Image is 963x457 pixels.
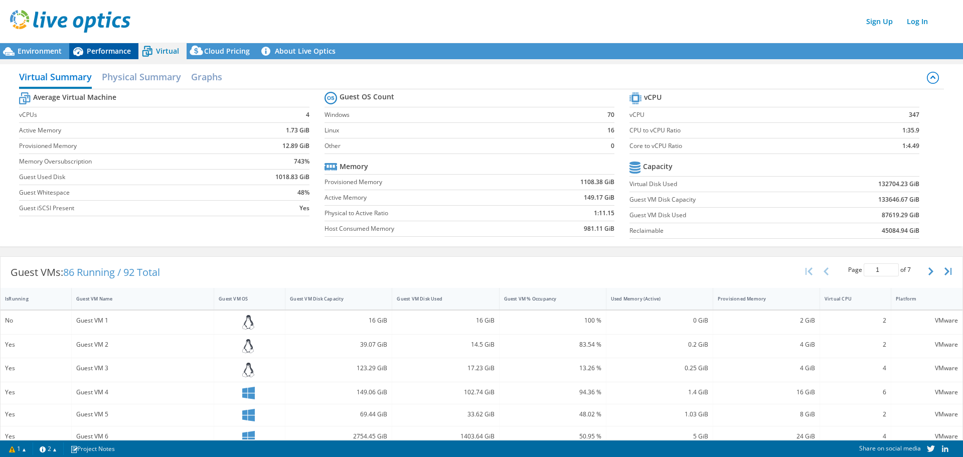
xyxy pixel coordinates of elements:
label: Other [325,141,588,151]
h2: Physical Summary [102,67,181,87]
label: Active Memory [325,193,524,203]
label: Provisioned Memory [325,177,524,187]
div: VMware [896,339,958,350]
div: Yes [5,339,67,350]
b: 1018.83 GiB [275,172,309,182]
span: Cloud Pricing [204,46,250,56]
h2: Virtual Summary [19,67,92,89]
b: 87619.29 GiB [882,210,919,220]
label: Guest VM Disk Capacity [629,195,814,205]
span: Virtual [156,46,179,56]
span: Page of [848,263,911,276]
b: 16 [607,125,614,135]
div: 2 [825,315,886,326]
span: Performance [87,46,131,56]
a: Project Notes [63,442,122,455]
img: live_optics_svg.svg [10,10,130,33]
b: Guest OS Count [340,92,394,102]
div: Guest VM 2 [76,339,209,350]
div: Guest VM Disk Capacity [290,295,375,302]
b: Capacity [643,162,673,172]
a: Sign Up [861,14,898,29]
label: Core to vCPU Ratio [629,141,853,151]
b: Memory [340,162,368,172]
div: Guest VM OS [219,295,268,302]
b: 1.73 GiB [286,125,309,135]
b: 1:35.9 [902,125,919,135]
div: Yes [5,387,67,398]
div: VMware [896,363,958,374]
div: 149.06 GiB [290,387,387,398]
div: 39.07 GiB [290,339,387,350]
div: VMware [896,315,958,326]
div: 123.29 GiB [290,363,387,374]
b: 981.11 GiB [584,224,614,234]
div: Yes [5,431,67,442]
b: 0 [611,141,614,151]
b: Yes [299,203,309,213]
div: Platform [896,295,946,302]
b: 48% [297,188,309,198]
div: 0.2 GiB [611,339,708,350]
b: 743% [294,157,309,167]
div: 1.4 GiB [611,387,708,398]
label: Physical to Active Ratio [325,208,524,218]
div: 33.62 GiB [397,409,494,420]
div: 94.36 % [504,387,601,398]
div: 1403.64 GiB [397,431,494,442]
div: 16 GiB [290,315,387,326]
label: Guest iSCSI Present [19,203,234,213]
div: 6 [825,387,886,398]
div: 2 GiB [718,315,815,326]
b: 12.89 GiB [282,141,309,151]
label: Guest Whitespace [19,188,234,198]
div: Guest VM % Occupancy [504,295,589,302]
div: 1.03 GiB [611,409,708,420]
div: No [5,315,67,326]
b: 45084.94 GiB [882,226,919,236]
div: 102.74 GiB [397,387,494,398]
div: Guest VM Disk Used [397,295,482,302]
label: Virtual Disk Used [629,179,814,189]
input: jump to page [864,263,899,276]
div: 4 [825,363,886,374]
span: 86 Running / 92 Total [63,265,160,279]
b: 70 [607,110,614,120]
label: vCPUs [19,110,234,120]
label: Guest VM Disk Used [629,210,814,220]
a: About Live Optics [257,43,343,59]
b: 133646.67 GiB [878,195,919,205]
div: Guest VM 3 [76,363,209,374]
div: 13.26 % [504,363,601,374]
div: 16 GiB [718,387,815,398]
div: 8 GiB [718,409,815,420]
div: 16 GiB [397,315,494,326]
label: Active Memory [19,125,234,135]
div: 0 GiB [611,315,708,326]
label: Linux [325,125,588,135]
div: 5 GiB [611,431,708,442]
div: Used Memory (Active) [611,295,696,302]
div: VMware [896,387,958,398]
div: Yes [5,363,67,374]
div: Guest VM 6 [76,431,209,442]
span: 7 [907,265,911,274]
div: Guest VM 5 [76,409,209,420]
label: vCPU [629,110,853,120]
div: Guest VM Name [76,295,197,302]
b: 347 [909,110,919,120]
div: 4 GiB [718,339,815,350]
label: Memory Oversubscription [19,157,234,167]
div: 0.25 GiB [611,363,708,374]
div: Yes [5,409,67,420]
b: Average Virtual Machine [33,92,116,102]
div: 48.02 % [504,409,601,420]
div: Guest VM 4 [76,387,209,398]
label: CPU to vCPU Ratio [629,125,853,135]
div: VMware [896,431,958,442]
label: Reclaimable [629,226,814,236]
div: Guest VMs: [1,257,170,288]
div: 50.95 % [504,431,601,442]
a: 2 [33,442,64,455]
div: 2754.45 GiB [290,431,387,442]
